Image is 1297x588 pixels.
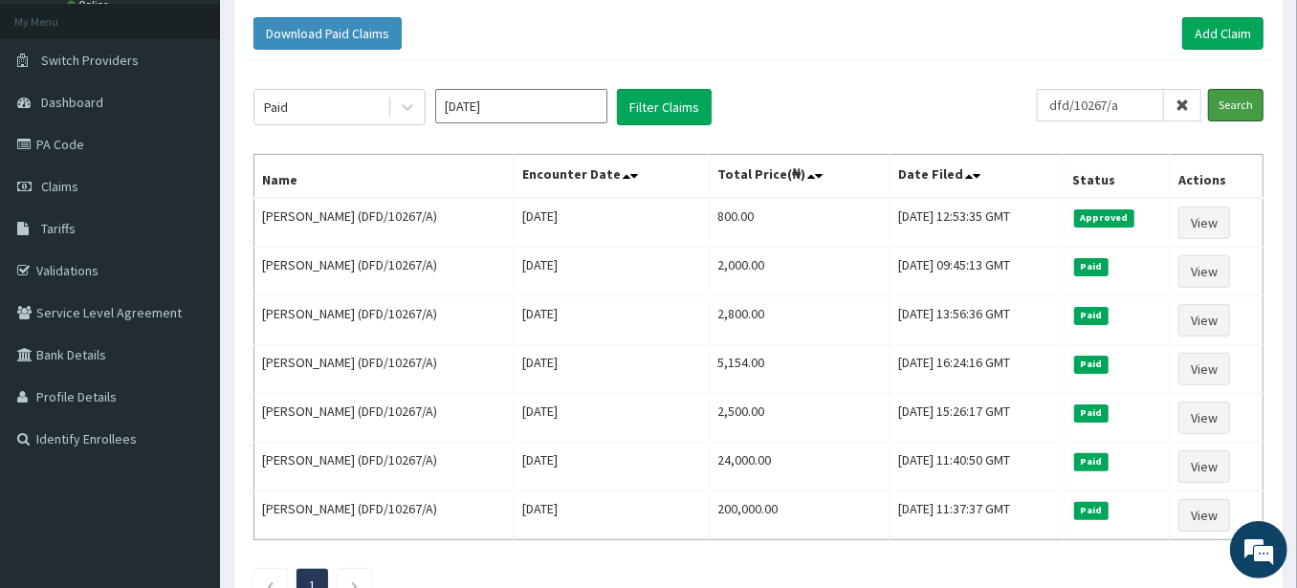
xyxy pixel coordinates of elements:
td: 2,800.00 [710,296,890,345]
a: View [1178,402,1230,434]
td: [DATE] [515,491,710,540]
td: [PERSON_NAME] (DFD/10267/A) [254,443,515,491]
th: Name [254,155,515,199]
td: [PERSON_NAME] (DFD/10267/A) [254,198,515,248]
input: Search by HMO ID [1037,89,1164,121]
span: Dashboard [41,94,103,111]
div: Paid [264,98,288,117]
th: Actions [1171,155,1264,199]
textarea: Type your message and hit 'Enter' [10,388,364,455]
td: [PERSON_NAME] (DFD/10267/A) [254,248,515,296]
td: [DATE] 09:45:13 GMT [890,248,1065,296]
a: View [1178,207,1230,239]
input: Search [1208,89,1264,121]
a: View [1178,450,1230,483]
span: Approved [1074,209,1134,227]
th: Encounter Date [515,155,710,199]
button: Filter Claims [617,89,712,125]
input: Select Month and Year [435,89,607,123]
span: We're online! [111,174,264,367]
a: View [1178,499,1230,532]
a: View [1178,353,1230,385]
span: Paid [1074,502,1109,519]
a: Add Claim [1182,17,1264,50]
td: [DATE] [515,296,710,345]
span: Paid [1074,453,1109,470]
td: 800.00 [710,198,890,248]
td: [DATE] 16:24:16 GMT [890,345,1065,394]
td: [DATE] [515,345,710,394]
a: View [1178,304,1230,337]
td: 200,000.00 [710,491,890,540]
span: Paid [1074,258,1109,275]
td: 5,154.00 [710,345,890,394]
td: [DATE] [515,394,710,443]
td: [DATE] 11:40:50 GMT [890,443,1065,491]
td: [PERSON_NAME] (DFD/10267/A) [254,345,515,394]
th: Date Filed [890,155,1065,199]
span: Paid [1074,307,1109,324]
span: Tariffs [41,220,76,237]
div: Chat with us now [99,107,321,132]
td: 2,000.00 [710,248,890,296]
td: [PERSON_NAME] (DFD/10267/A) [254,296,515,345]
div: Minimize live chat window [314,10,360,55]
img: d_794563401_company_1708531726252_794563401 [35,96,77,143]
button: Download Paid Claims [253,17,402,50]
span: Paid [1074,404,1109,422]
td: [DATE] [515,248,710,296]
td: [PERSON_NAME] (DFD/10267/A) [254,491,515,540]
span: Paid [1074,356,1109,373]
td: [DATE] 12:53:35 GMT [890,198,1065,248]
th: Status [1065,155,1171,199]
td: 24,000.00 [710,443,890,491]
td: 2,500.00 [710,394,890,443]
span: Claims [41,178,78,195]
span: Switch Providers [41,52,139,69]
td: [DATE] [515,198,710,248]
td: [DATE] 13:56:36 GMT [890,296,1065,345]
th: Total Price(₦) [710,155,890,199]
td: [DATE] 11:37:37 GMT [890,491,1065,540]
a: View [1178,255,1230,288]
td: [DATE] [515,443,710,491]
td: [PERSON_NAME] (DFD/10267/A) [254,394,515,443]
td: [DATE] 15:26:17 GMT [890,394,1065,443]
